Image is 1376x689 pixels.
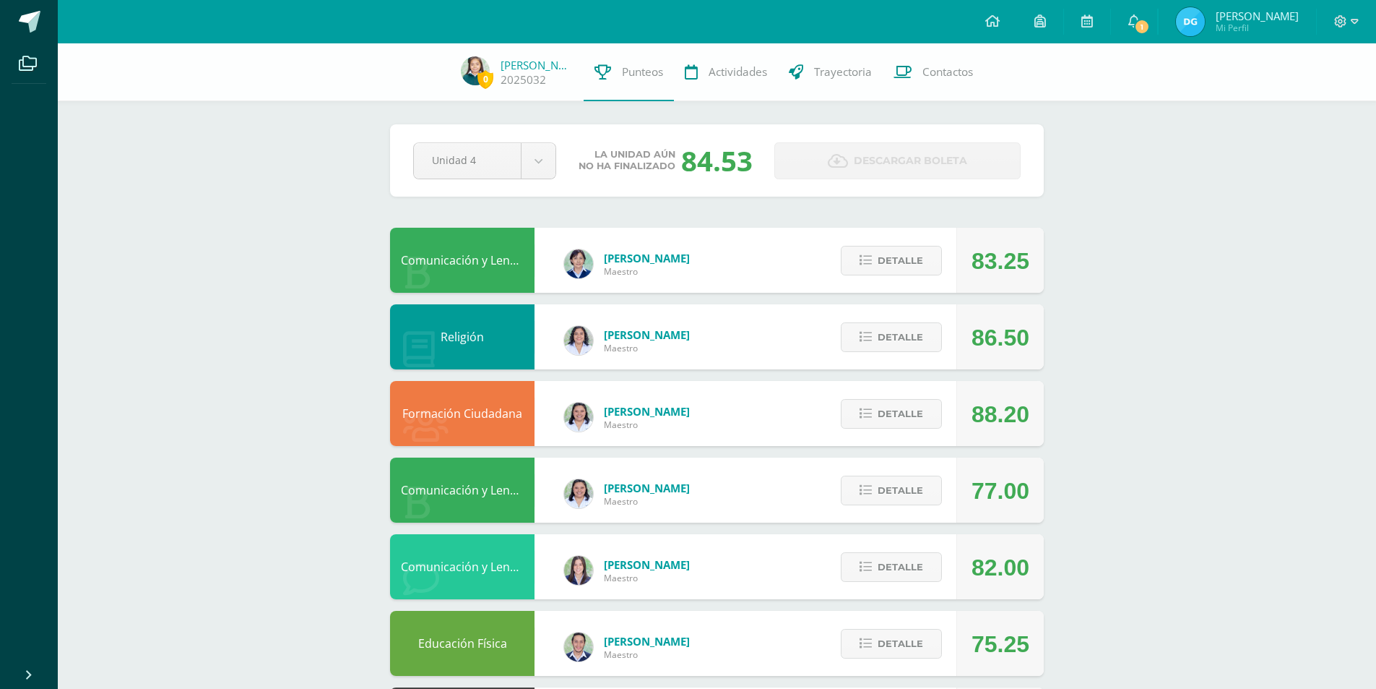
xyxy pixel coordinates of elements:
div: 83.25 [972,228,1029,294]
span: Actividades [709,64,767,80]
a: Contactos [883,43,984,101]
img: 65a3a5dd77a80885499beb3d7782c992.png [564,556,593,585]
button: Detalle [841,629,942,659]
span: Detalle [878,477,923,504]
span: Punteos [622,64,663,80]
div: 82.00 [972,535,1029,600]
span: [PERSON_NAME] [1216,9,1299,23]
span: Detalle [878,630,923,657]
div: 88.20 [972,382,1029,447]
a: Actividades [674,43,778,101]
span: Trayectoria [814,64,872,80]
span: Maestro [604,649,690,661]
span: Detalle [878,247,923,274]
img: ee67e978f5885bcd9834209b52a88b56.png [564,633,593,662]
div: Comunicación y Lenguaje L1 [390,228,535,293]
span: [PERSON_NAME] [604,328,690,342]
img: 904e528ea31759b90e2b92348a2f5070.png [564,249,593,278]
span: [PERSON_NAME] [604,251,690,265]
div: Comunicación y Lenguaje L3 Inglés [390,534,535,599]
span: 1 [1134,19,1150,35]
a: [PERSON_NAME] [501,58,573,72]
span: 0 [477,70,493,88]
button: Detalle [841,476,942,505]
span: Detalle [878,401,923,427]
img: a084105b5058f52f9b5e8b449e8b602d.png [564,403,593,432]
a: 2025032 [501,72,546,87]
div: 86.50 [972,305,1029,370]
div: 77.00 [972,458,1029,523]
span: [PERSON_NAME] [604,404,690,419]
span: Mi Perfil [1216,22,1299,34]
a: Trayectoria [778,43,883,101]
div: Educación Física [390,611,535,676]
img: a084105b5058f52f9b5e8b449e8b602d.png [564,479,593,508]
span: La unidad aún no ha finalizado [579,149,675,172]
span: Contactos [922,64,973,80]
span: Descargar boleta [854,143,967,179]
div: Formación Ciudadana [390,381,535,446]
span: Maestro [604,495,690,508]
a: Punteos [584,43,674,101]
div: Religión [390,304,535,369]
div: 75.25 [972,612,1029,677]
div: 84.53 [681,142,753,179]
img: 032c65e5936db217350e808bf76b3054.png [461,56,490,85]
div: Comunicación y Lenguaje L2 [390,458,535,523]
span: [PERSON_NAME] [604,557,690,572]
button: Detalle [841,322,942,352]
span: Maestro [604,265,690,278]
span: [PERSON_NAME] [604,634,690,649]
span: [PERSON_NAME] [604,481,690,495]
button: Detalle [841,246,942,275]
a: Unidad 4 [414,143,555,179]
span: Maestro [604,342,690,354]
span: Maestro [604,419,690,431]
img: 5833435b0e0c398ee4b261d46f102b9b.png [564,326,593,355]
button: Detalle [841,552,942,582]
span: Unidad 4 [432,143,503,177]
span: Detalle [878,554,923,581]
button: Detalle [841,399,942,429]
span: Detalle [878,324,923,351]
span: Maestro [604,572,690,584]
img: 13172efc1a6e7b10f9030bb458c0a11b.png [1176,7,1205,36]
